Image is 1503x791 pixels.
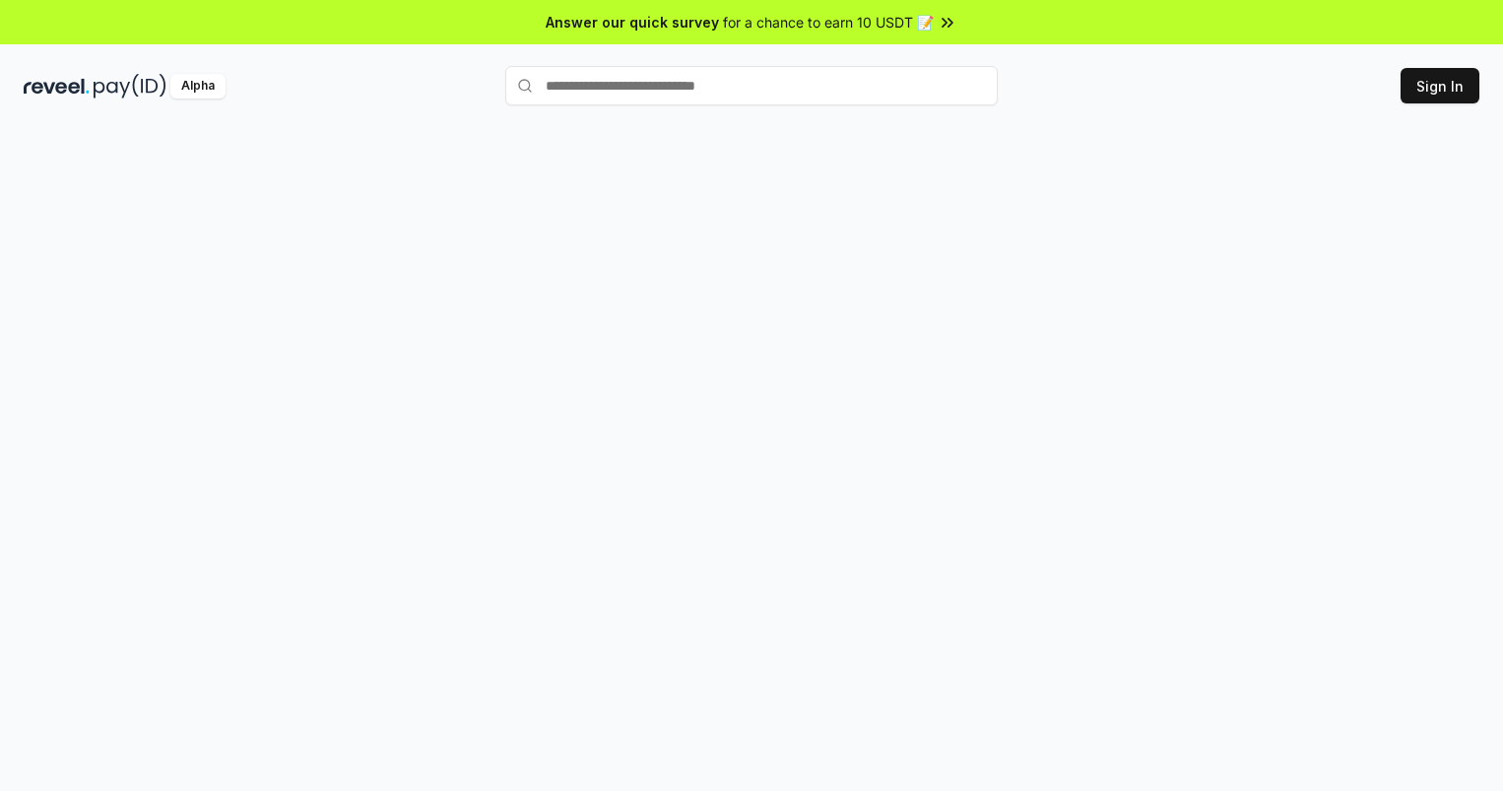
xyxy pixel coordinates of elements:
div: Alpha [170,74,226,99]
span: Answer our quick survey [546,12,719,33]
span: for a chance to earn 10 USDT 📝 [723,12,934,33]
img: pay_id [94,74,166,99]
button: Sign In [1401,68,1479,103]
img: reveel_dark [24,74,90,99]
